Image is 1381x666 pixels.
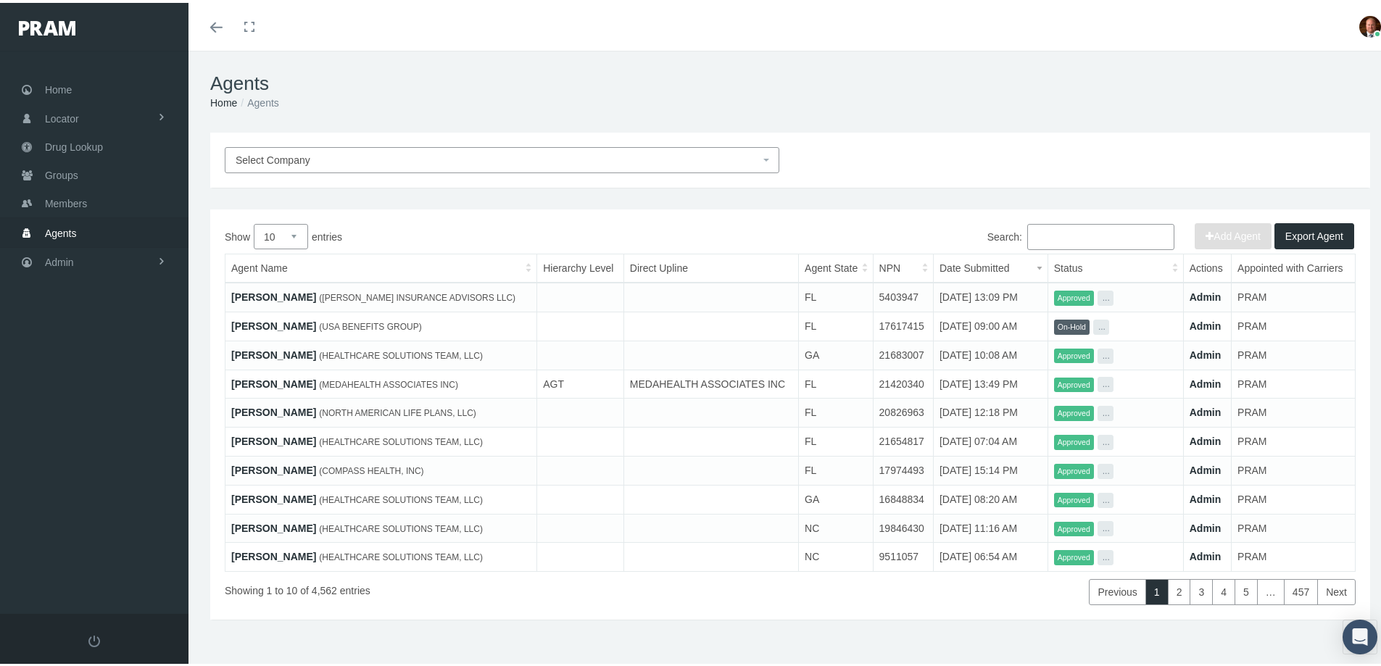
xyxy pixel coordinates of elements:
[19,18,75,33] img: PRAM_20_x_78.png
[933,251,1048,280] th: Date Submitted: activate to sort column ascending
[1232,511,1356,540] td: PRAM
[237,92,278,108] li: Agents
[1054,317,1090,332] span: On-Hold
[933,454,1048,483] td: [DATE] 15:14 PM
[799,454,874,483] td: FL
[933,511,1048,540] td: [DATE] 11:16 AM
[1054,547,1094,562] span: Approved
[1054,346,1094,361] span: Approved
[225,221,790,246] label: Show entries
[45,73,72,101] span: Home
[933,280,1048,309] td: [DATE] 13:09 PM
[1054,432,1094,447] span: Approved
[319,377,458,387] span: (MEDAHEALTH ASSOCIATES INC)
[1190,548,1222,559] a: Admin
[1317,576,1356,602] a: Next
[799,280,874,309] td: FL
[873,338,933,367] td: 21683007
[1235,576,1258,602] a: 5
[1232,540,1356,569] td: PRAM
[231,346,316,358] a: [PERSON_NAME]
[1098,403,1113,418] button: ...
[231,288,316,300] a: [PERSON_NAME]
[319,521,483,531] span: (HEALTHCARE SOLUTIONS TEAM, LLC)
[623,367,798,396] td: MEDAHEALTH ASSOCIATES INC
[1190,317,1222,329] a: Admin
[933,338,1048,367] td: [DATE] 10:08 AM
[873,425,933,454] td: 21654817
[1054,375,1094,390] span: Approved
[933,309,1048,338] td: [DATE] 09:00 AM
[933,482,1048,511] td: [DATE] 08:20 AM
[873,540,933,569] td: 9511057
[1098,432,1113,447] button: ...
[231,548,316,559] a: [PERSON_NAME]
[1054,519,1094,534] span: Approved
[1054,403,1094,418] span: Approved
[210,70,1370,92] h1: Agents
[799,511,874,540] td: NC
[873,251,933,280] th: NPN: activate to sort column ascending
[45,130,103,158] span: Drug Lookup
[873,511,933,540] td: 19846430
[873,396,933,425] td: 20826963
[1190,288,1222,300] a: Admin
[933,425,1048,454] td: [DATE] 07:04 AM
[933,540,1048,569] td: [DATE] 06:54 AM
[319,549,483,559] span: (HEALTHCARE SOLUTIONS TEAM, LLC)
[1232,367,1356,396] td: PRAM
[1098,461,1113,476] button: ...
[799,367,874,396] td: FL
[1048,251,1183,280] th: Status: activate to sort column ascending
[319,405,476,415] span: (NORTH AMERICAN LIFE PLANS, LLC)
[319,319,421,329] span: (USA BENEFITS GROUP)
[1098,490,1113,505] button: ...
[1195,220,1272,246] button: Add Agent
[1190,433,1222,444] a: Admin
[537,251,624,280] th: Hierarchy Level
[1284,576,1318,602] a: 457
[231,375,316,387] a: [PERSON_NAME]
[1054,288,1094,303] span: Approved
[1232,396,1356,425] td: PRAM
[45,187,87,215] span: Members
[873,367,933,396] td: 21420340
[231,433,316,444] a: [PERSON_NAME]
[231,462,316,473] a: [PERSON_NAME]
[225,251,537,280] th: Agent Name: activate to sort column ascending
[1027,221,1174,247] input: Search:
[933,396,1048,425] td: [DATE] 12:18 PM
[1232,309,1356,338] td: PRAM
[873,454,933,483] td: 17974493
[231,317,316,329] a: [PERSON_NAME]
[1190,520,1222,531] a: Admin
[1232,280,1356,309] td: PRAM
[537,367,624,396] td: AGT
[1274,220,1354,246] button: Export Agent
[45,246,74,273] span: Admin
[1232,482,1356,511] td: PRAM
[1190,462,1222,473] a: Admin
[987,221,1174,247] label: Search:
[873,309,933,338] td: 17617415
[623,251,798,280] th: Direct Upline
[254,221,308,246] select: Showentries
[231,404,316,415] a: [PERSON_NAME]
[319,290,515,300] span: ([PERSON_NAME] INSURANCE ADVISORS LLC)
[1232,425,1356,454] td: PRAM
[1168,576,1191,602] a: 2
[799,425,874,454] td: FL
[45,217,77,244] span: Agents
[873,280,933,309] td: 5403947
[1343,617,1377,652] div: Open Intercom Messenger
[1190,375,1222,387] a: Admin
[1190,491,1222,502] a: Admin
[1190,346,1222,358] a: Admin
[1232,454,1356,483] td: PRAM
[231,520,316,531] a: [PERSON_NAME]
[1089,576,1145,602] a: Previous
[1098,518,1113,533] button: ...
[799,251,874,280] th: Agent State: activate to sort column ascending
[799,396,874,425] td: FL
[319,434,483,444] span: (HEALTHCARE SOLUTIONS TEAM, LLC)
